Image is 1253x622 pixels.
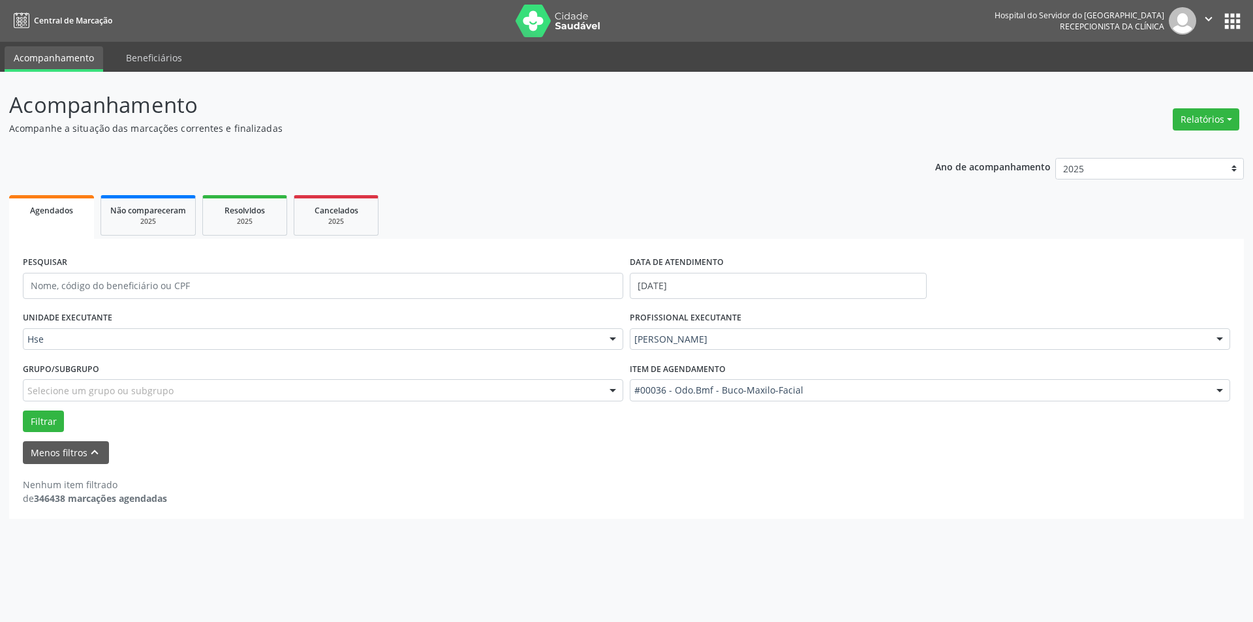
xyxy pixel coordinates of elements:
strong: 346438 marcações agendadas [34,492,167,505]
span: #00036 - Odo.Bmf - Buco-Maxilo-Facial [634,384,1203,397]
p: Ano de acompanhamento [935,158,1051,174]
p: Acompanhamento [9,89,873,121]
span: Recepcionista da clínica [1060,21,1164,32]
label: PROFISSIONAL EXECUTANTE [630,308,741,328]
a: Beneficiários [117,46,191,69]
input: Nome, código do beneficiário ou CPF [23,273,623,299]
p: Acompanhe a situação das marcações correntes e finalizadas [9,121,873,135]
label: DATA DE ATENDIMENTO [630,253,724,273]
span: [PERSON_NAME] [634,333,1203,346]
span: Não compareceram [110,205,186,216]
a: Acompanhamento [5,46,103,72]
span: Selecione um grupo ou subgrupo [27,384,174,397]
button:  [1196,7,1221,35]
button: Relatórios [1173,108,1239,131]
div: Hospital do Servidor do [GEOGRAPHIC_DATA] [995,10,1164,21]
label: PESQUISAR [23,253,67,273]
button: apps [1221,10,1244,33]
span: Hse [27,333,596,346]
span: Agendados [30,205,73,216]
img: img [1169,7,1196,35]
a: Central de Marcação [9,10,112,31]
div: 2025 [110,217,186,226]
span: Resolvidos [224,205,265,216]
div: 2025 [212,217,277,226]
span: Central de Marcação [34,15,112,26]
button: Filtrar [23,411,64,433]
div: Nenhum item filtrado [23,478,167,491]
button: Menos filtroskeyboard_arrow_up [23,441,109,464]
label: Item de agendamento [630,359,726,379]
i: keyboard_arrow_up [87,445,102,459]
div: de [23,491,167,505]
span: Cancelados [315,205,358,216]
label: UNIDADE EXECUTANTE [23,308,112,328]
input: Selecione um intervalo [630,273,927,299]
label: Grupo/Subgrupo [23,359,99,379]
i:  [1201,12,1216,26]
div: 2025 [303,217,369,226]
